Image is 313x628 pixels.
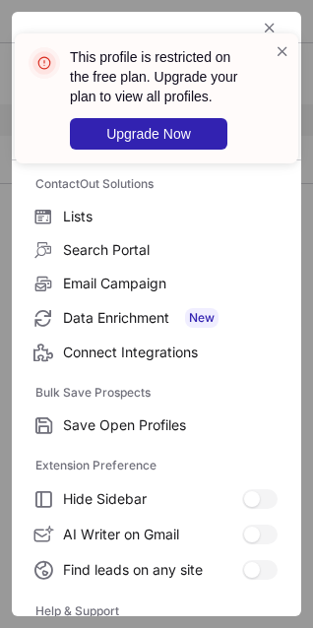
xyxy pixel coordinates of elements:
[63,275,278,292] span: Email Campaign
[12,233,301,267] label: Search Portal
[106,126,191,142] span: Upgrade Now
[63,308,278,328] span: Data Enrichment
[63,208,278,225] span: Lists
[63,416,278,434] span: Save Open Profiles
[12,336,301,369] label: Connect Integrations
[12,517,301,552] label: AI Writer on Gmail
[12,481,301,517] label: Hide Sidebar
[63,344,278,361] span: Connect Integrations
[35,450,278,481] label: Extension Preference
[63,561,242,579] span: Find leads on any site
[70,118,227,150] button: Upgrade Now
[70,47,251,106] header: This profile is restricted on the free plan. Upgrade your plan to view all profiles.
[12,267,301,300] label: Email Campaign
[63,241,278,259] span: Search Portal
[12,552,301,588] label: Find leads on any site
[29,47,60,79] img: error
[35,377,278,408] label: Bulk Save Prospects
[35,596,278,627] label: Help & Support
[12,300,301,336] label: Data Enrichment New
[12,408,301,442] label: Save Open Profiles
[63,490,242,508] span: Hide Sidebar
[12,200,301,233] label: Lists
[185,308,219,328] span: New
[63,526,242,543] span: AI Writer on Gmail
